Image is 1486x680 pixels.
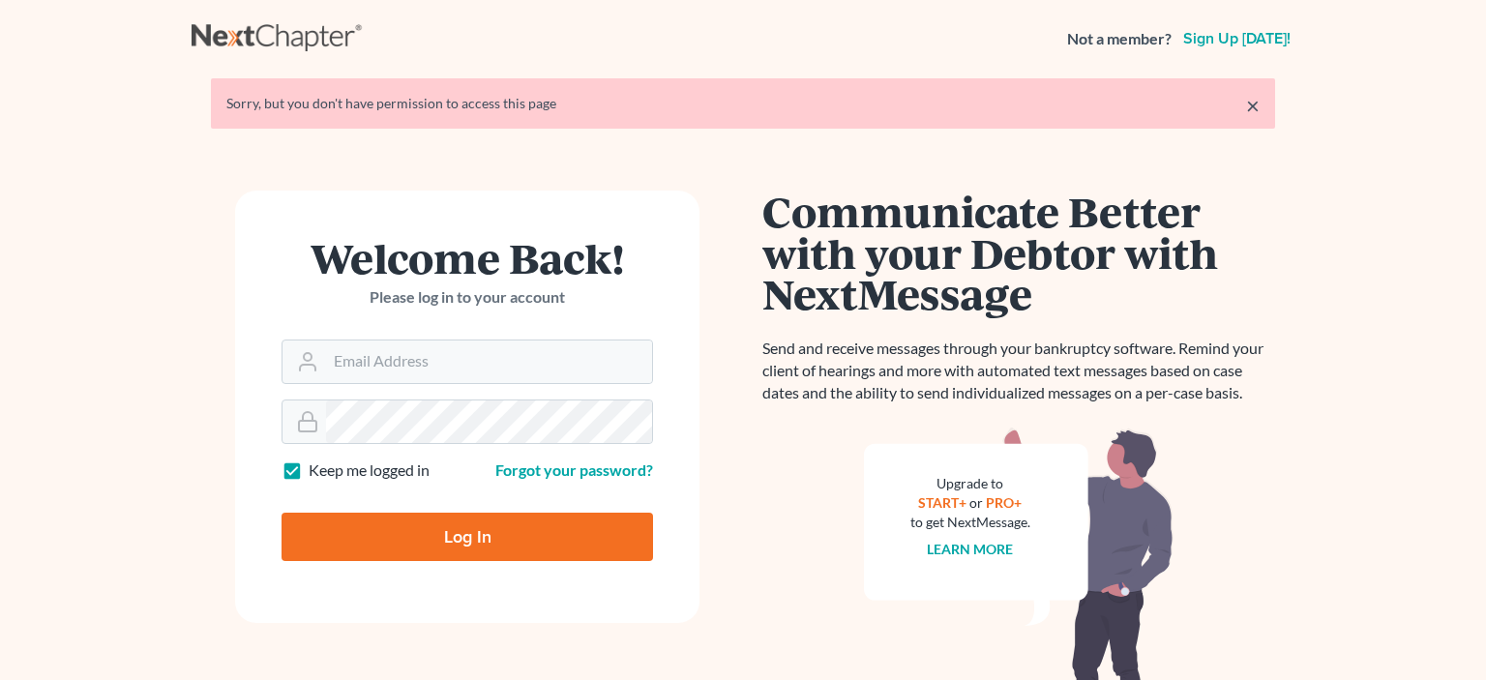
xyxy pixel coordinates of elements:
[1246,94,1260,117] a: ×
[762,191,1275,314] h1: Communicate Better with your Debtor with NextMessage
[928,541,1014,557] a: Learn more
[326,340,652,383] input: Email Address
[1067,28,1172,50] strong: Not a member?
[282,237,653,279] h1: Welcome Back!
[970,494,984,511] span: or
[282,286,653,309] p: Please log in to your account
[282,513,653,561] input: Log In
[495,460,653,479] a: Forgot your password?
[910,513,1030,532] div: to get NextMessage.
[762,338,1275,404] p: Send and receive messages through your bankruptcy software. Remind your client of hearings and mo...
[226,94,1260,113] div: Sorry, but you don't have permission to access this page
[309,459,430,482] label: Keep me logged in
[910,474,1030,493] div: Upgrade to
[919,494,967,511] a: START+
[987,494,1023,511] a: PRO+
[1179,31,1294,46] a: Sign up [DATE]!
